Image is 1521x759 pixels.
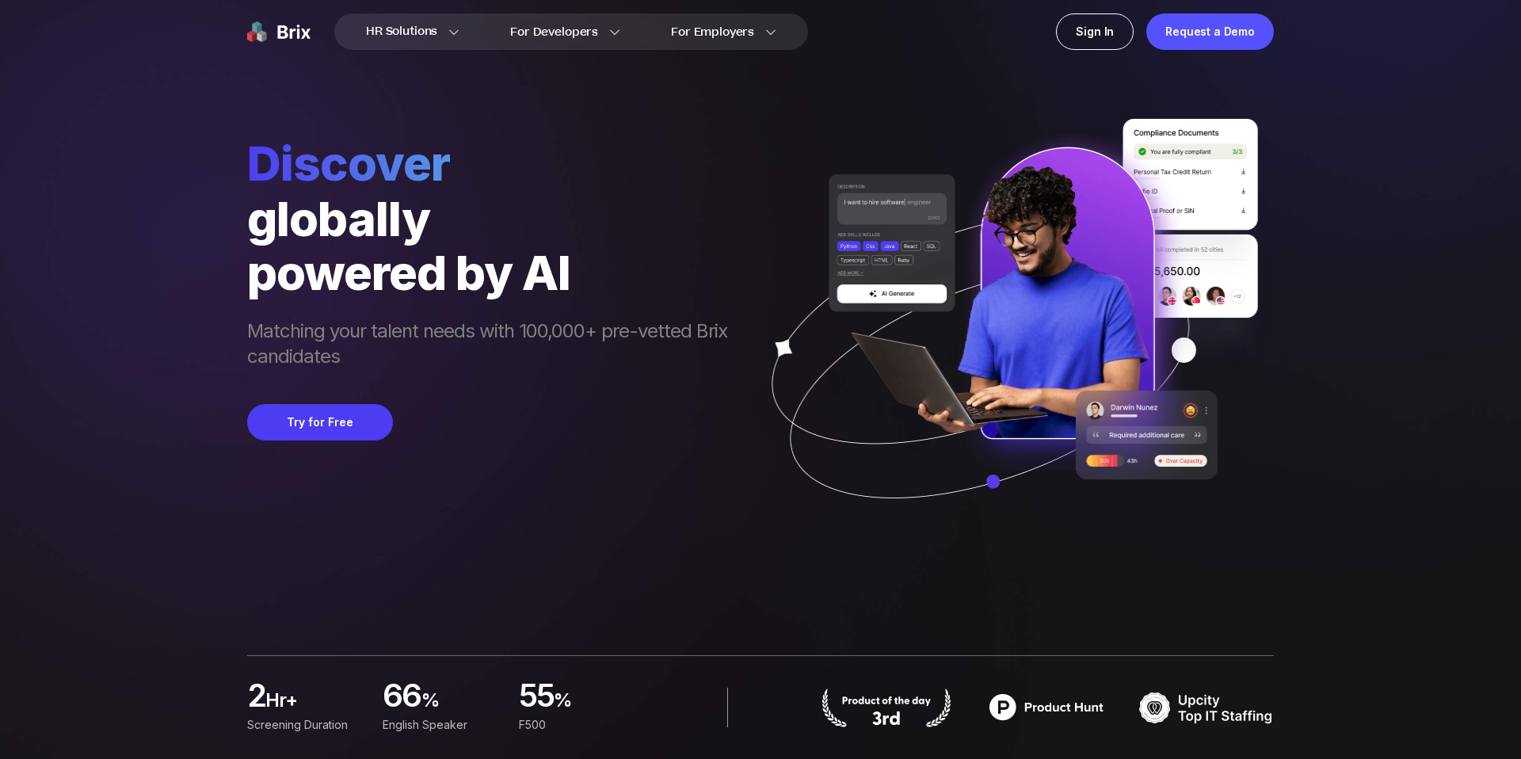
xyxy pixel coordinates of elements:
[383,716,499,734] div: English Speaker
[1056,13,1134,50] a: Sign In
[247,404,393,441] button: Try for Free
[979,688,1114,727] img: product hunt badge
[366,19,437,44] span: HR Solutions
[247,318,743,372] span: Matching your talent needs with 100,000+ pre-vetted Brix candidates
[265,688,364,719] span: hr+
[247,716,364,734] div: Screening duration
[519,681,555,713] span: 55
[1139,688,1274,727] img: TOP IT STAFFING
[554,688,635,719] span: %
[247,681,265,713] span: 2
[819,688,954,727] img: product hunt badge
[247,246,743,299] div: powered by AI
[383,681,421,713] span: 66
[1146,13,1274,50] a: Request a Demo
[743,119,1274,545] img: ai generate
[519,716,635,734] div: F500
[247,192,743,246] div: globally
[421,688,500,719] span: %
[510,24,598,40] span: For Developers
[671,24,754,40] span: For Employers
[247,135,743,192] span: Discover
